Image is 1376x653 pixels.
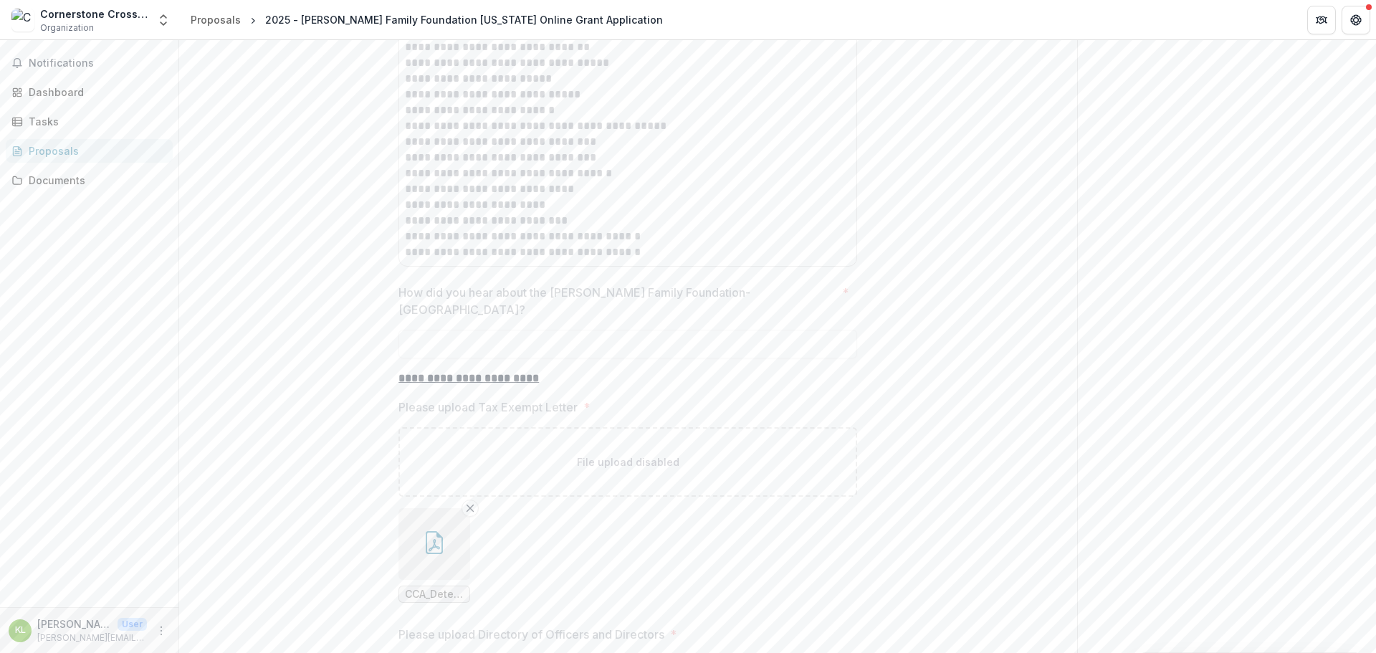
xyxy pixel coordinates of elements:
[29,173,161,188] div: Documents
[191,12,241,27] div: Proposals
[40,6,148,22] div: Cornerstone Crossroads Academy Inc
[1307,6,1336,34] button: Partners
[6,52,173,75] button: Notifications
[6,110,173,133] a: Tasks
[577,454,679,470] p: File upload disabled
[6,139,173,163] a: Proposals
[37,616,112,631] p: [PERSON_NAME]
[6,168,173,192] a: Documents
[398,284,836,318] p: How did you hear about the [PERSON_NAME] Family Foundation-[GEOGRAPHIC_DATA]?
[153,622,170,639] button: More
[405,588,464,601] span: CCA_Determination Letter from IRS - 501c3.pdf
[11,9,34,32] img: Cornerstone Crossroads Academy Inc
[40,22,94,34] span: Organization
[29,85,161,100] div: Dashboard
[185,9,669,30] nav: breadcrumb
[6,80,173,104] a: Dashboard
[29,57,167,70] span: Notifications
[398,626,664,643] p: Please upload Directory of Officers and Directors
[185,9,247,30] a: Proposals
[1342,6,1370,34] button: Get Help
[29,114,161,129] div: Tasks
[398,508,470,603] div: Remove FileCCA_Determination Letter from IRS - 501c3.pdf
[15,626,26,635] div: Kristi Lichtenberg
[398,399,578,416] p: Please upload Tax Exempt Letter
[118,618,147,631] p: User
[37,631,147,644] p: [PERSON_NAME][EMAIL_ADDRESS][DOMAIN_NAME]
[462,500,479,517] button: Remove File
[29,143,161,158] div: Proposals
[153,6,173,34] button: Open entity switcher
[265,12,663,27] div: 2025 - [PERSON_NAME] Family Foundation [US_STATE] Online Grant Application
